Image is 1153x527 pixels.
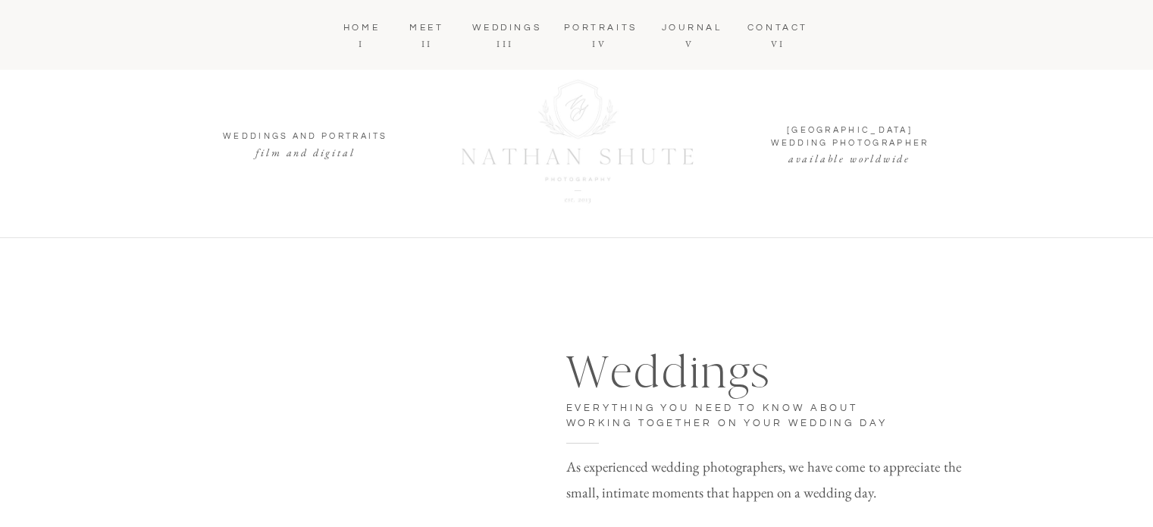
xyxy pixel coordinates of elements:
[564,21,636,49] a: PORTRAITS
[566,344,770,400] span: Weddings
[662,21,719,33] a: JOURNAL
[347,36,377,49] p: I
[408,21,446,33] a: MEET
[417,36,438,49] p: II
[472,21,538,33] a: WEDDINGS
[710,124,990,150] h1: [GEOGRAPHIC_DATA] Wedding Photographer
[484,36,528,49] p: III
[755,36,802,49] p: VI
[744,21,812,33] a: CONTACT
[173,130,439,143] h3: Weddings and Portraits
[218,143,393,155] p: film and digital
[342,21,382,33] a: home
[763,149,937,162] p: available worldwide
[672,36,708,49] p: V
[566,401,891,425] h3: EVERYTHING YOU NEED TO KNOW ABOUT WORKING TOGETHER ON YOUR WEDDING DAY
